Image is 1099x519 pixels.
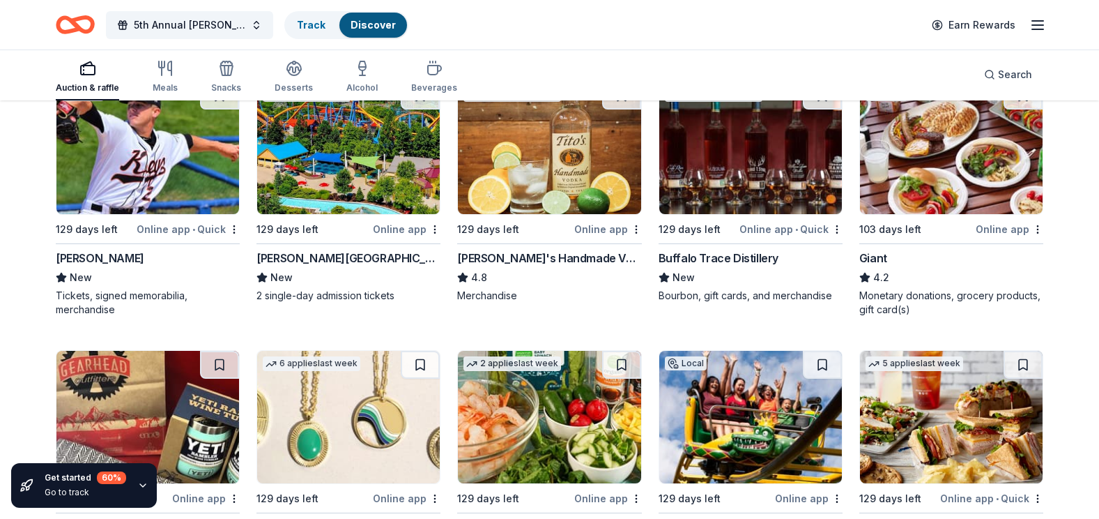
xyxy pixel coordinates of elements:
[457,289,641,303] div: Merchandise
[659,490,721,507] div: 129 days left
[659,221,721,238] div: 129 days left
[973,61,1043,89] button: Search
[458,82,640,214] img: Image for Tito's Handmade Vodka
[574,220,642,238] div: Online app
[297,19,325,31] a: Track
[471,269,487,286] span: 4.8
[256,250,440,266] div: [PERSON_NAME][GEOGRAPHIC_DATA]
[56,82,239,214] img: Image for Frederick Keys
[351,19,396,31] a: Discover
[859,289,1043,317] div: Monetary donations, grocery products, gift card(s)
[866,356,963,371] div: 5 applies last week
[859,81,1043,317] a: Image for GiantLocal103 days leftOnline appGiant4.2Monetary donations, grocery products, gift car...
[411,82,457,93] div: Beverages
[256,490,318,507] div: 129 days left
[659,81,843,303] a: Image for Buffalo Trace Distillery3 applieslast week129 days leftOnline app•QuickBuffalo Trace Di...
[373,220,440,238] div: Online app
[257,351,440,483] img: Image for gorjana
[106,11,273,39] button: 5th Annual [PERSON_NAME]'s Charity Casino Gala
[263,356,360,371] div: 6 applies last week
[940,490,1043,507] div: Online app Quick
[574,490,642,507] div: Online app
[56,82,119,93] div: Auction & raffle
[256,289,440,303] div: 2 single-day admission tickets
[873,269,889,286] span: 4.2
[859,490,921,507] div: 129 days left
[673,269,695,286] span: New
[56,351,239,483] img: Image for Gearhead Outfitters
[56,54,119,100] button: Auction & raffle
[659,351,842,483] img: Image for Six Flags America (Upper Marlboro)
[275,82,313,93] div: Desserts
[56,250,144,266] div: [PERSON_NAME]
[70,269,92,286] span: New
[270,269,293,286] span: New
[998,66,1032,83] span: Search
[659,289,843,303] div: Bourbon, gift cards, and merchandise
[457,250,641,266] div: [PERSON_NAME]'s Handmade Vodka
[923,13,1024,38] a: Earn Rewards
[56,8,95,41] a: Home
[346,54,378,100] button: Alcohol
[346,82,378,93] div: Alcohol
[153,54,178,100] button: Meals
[739,220,843,238] div: Online app Quick
[137,220,240,238] div: Online app Quick
[860,82,1043,214] img: Image for Giant
[859,250,887,266] div: Giant
[458,351,640,483] img: Image for Harris Teeter
[859,221,921,238] div: 103 days left
[97,472,126,484] div: 60 %
[373,490,440,507] div: Online app
[45,472,126,484] div: Get started
[457,221,519,238] div: 129 days left
[411,54,457,100] button: Beverages
[775,490,843,507] div: Online app
[457,490,519,507] div: 129 days left
[211,54,241,100] button: Snacks
[860,351,1043,483] img: Image for McAlister's Deli
[256,81,440,303] a: Image for Dorney Park & Wildwater Kingdom1 applylast week129 days leftOnline app[PERSON_NAME][GEO...
[211,82,241,93] div: Snacks
[996,493,999,504] span: •
[153,82,178,93] div: Meals
[463,356,561,371] div: 2 applies last week
[284,11,408,39] button: TrackDiscover
[256,221,318,238] div: 129 days left
[56,81,240,317] a: Image for Frederick KeysLocal129 days leftOnline app•Quick[PERSON_NAME]NewTickets, signed memorab...
[665,356,707,370] div: Local
[659,250,778,266] div: Buffalo Trace Distillery
[56,289,240,317] div: Tickets, signed memorabilia, merchandise
[134,17,245,33] span: 5th Annual [PERSON_NAME]'s Charity Casino Gala
[275,54,313,100] button: Desserts
[56,221,118,238] div: 129 days left
[45,487,126,498] div: Go to track
[659,82,842,214] img: Image for Buffalo Trace Distillery
[192,224,195,235] span: •
[457,81,641,303] a: Image for Tito's Handmade Vodka3 applieslast week129 days leftOnline app[PERSON_NAME]'s Handmade ...
[976,220,1043,238] div: Online app
[257,82,440,214] img: Image for Dorney Park & Wildwater Kingdom
[795,224,798,235] span: •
